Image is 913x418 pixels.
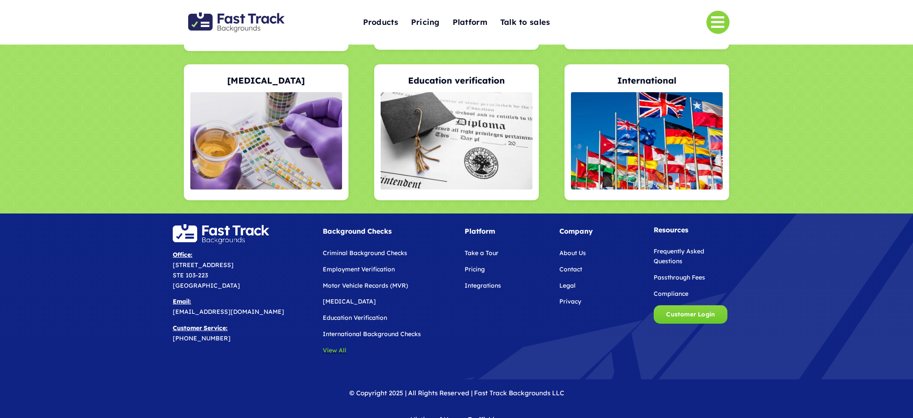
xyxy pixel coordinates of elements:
[173,223,269,232] a: FastTrackLogo-Reverse@2x
[559,249,586,257] a: About Us
[654,247,704,265] a: Frequently Asked Questions
[559,227,593,235] strong: Company
[188,12,285,21] a: Fast Track Backgrounds Logo
[465,265,485,273] a: Pricing
[500,16,550,29] span: Talk to sales
[323,227,392,235] strong: Background Checks
[323,330,421,338] a: International Background Checks
[173,251,240,289] span: [STREET_ADDRESS] STE 103-223 [GEOGRAPHIC_DATA]
[323,249,407,257] a: Criminal Background Checks
[654,290,688,298] a: Compliance
[465,249,499,257] a: Take a Tour
[453,16,487,29] span: Platform
[323,314,387,322] a: Education Verification
[453,13,487,32] a: Platform
[411,16,440,29] span: Pricing
[654,226,688,234] strong: Resources
[654,274,705,281] a: Passthrough Fees
[654,305,727,324] a: Customer Login
[323,282,408,289] a: Motor Vehicle Records (MVR)
[411,13,440,32] a: Pricing
[559,265,582,273] a: Contact
[173,324,228,332] b: Customer Service:
[323,265,395,273] a: Employment Verification
[363,16,398,29] span: Products
[173,334,231,342] span: [PHONE_NUMBER]
[323,346,346,354] a: View All
[559,298,581,305] a: Privacy
[666,311,715,318] span: Customer Login
[173,308,284,316] span: [EMAIL_ADDRESS][DOMAIN_NAME]
[500,13,550,32] a: Talk to sales
[559,282,576,289] a: Legal
[323,298,376,305] a: [MEDICAL_DATA]
[173,298,191,305] b: Email:
[320,1,593,44] nav: One Page
[349,389,564,397] span: © Copyright 2025 | All Rights Reserved | Fast Track Backgrounds LLC
[465,282,501,289] a: Integrations
[706,11,730,34] a: Link to #
[173,251,192,259] u: Office:
[188,12,285,32] img: Fast Track Backgrounds Logo
[465,227,495,235] strong: Platform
